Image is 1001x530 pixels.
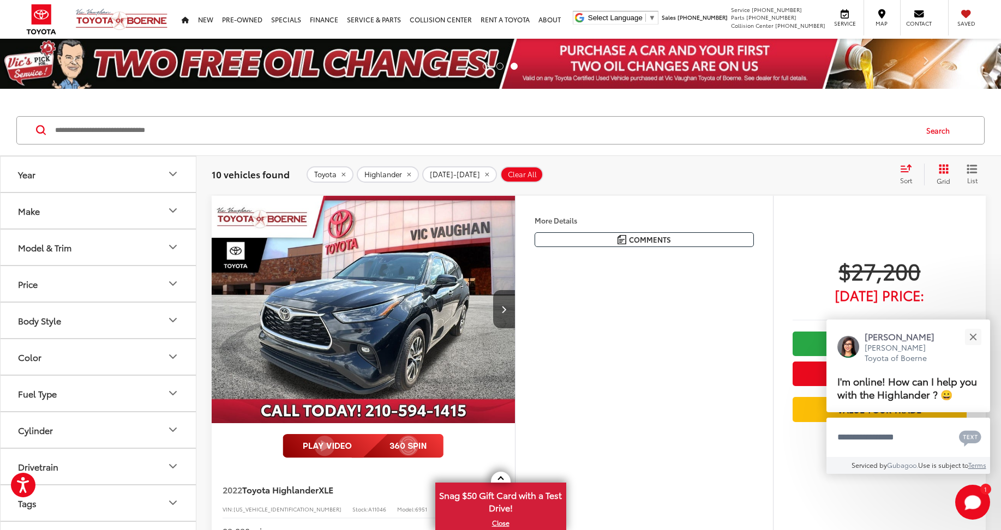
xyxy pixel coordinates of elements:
h4: More Details [535,216,754,224]
span: $27,200 [793,257,967,284]
span: Model: [397,505,415,513]
span: Highlander [364,170,402,179]
button: MakeMake [1,193,197,228]
a: Gubagoo. [887,460,918,469]
button: Fuel TypeFuel Type [1,376,197,411]
a: Select Language​ [588,14,656,22]
div: Fuel Type [18,388,57,399]
p: [PERSON_NAME] [865,330,945,342]
span: Service [832,20,857,27]
img: 2022 Toyota Highlander XLE [211,196,516,424]
span: Service [731,5,750,14]
span: XLE [319,483,333,496]
button: Clear All [500,166,543,183]
button: YearYear [1,156,197,192]
div: Price [18,279,38,289]
button: CylinderCylinder [1,412,197,448]
div: Model & Trim [166,240,179,254]
div: Year [18,169,35,179]
div: Price [166,277,179,290]
span: [US_VEHICLE_IDENTIFICATION_NUMBER] [233,505,341,513]
div: Tags [166,496,179,509]
span: Comments [629,234,671,245]
input: Search by Make, Model, or Keyword [54,117,916,143]
span: Grid [937,176,950,185]
button: Get Price Now [793,362,967,386]
div: Tags [18,498,37,508]
button: Next image [493,290,515,328]
button: remove Highlander [357,166,419,183]
span: [PHONE_NUMBER] [752,5,802,14]
div: Cylinder [18,425,53,435]
button: Toggle Chat Window [955,485,990,520]
img: Comments [618,235,626,244]
div: Body Style [18,315,61,326]
span: 2022 [223,483,242,496]
button: Close [961,325,985,348]
div: Color [18,352,41,362]
div: Fuel Type [166,387,179,400]
span: ▼ [649,14,656,22]
span: Saved [954,20,978,27]
div: Cylinder [166,423,179,436]
div: Model & Trim [18,242,71,252]
button: Comments [535,232,754,247]
div: Year [166,167,179,180]
span: [PHONE_NUMBER] [775,21,825,29]
button: Grid View [924,164,958,185]
span: 1 [984,486,987,491]
button: List View [958,164,986,185]
span: Stock: [352,505,368,513]
span: Contact [906,20,932,27]
span: [PHONE_NUMBER] [678,13,728,21]
span: List [967,176,978,185]
button: remove 2020-2024 [422,166,497,183]
a: Check Availability [793,332,967,356]
a: 2022Toyota HighlanderXLE [223,484,466,496]
span: Snag $50 Gift Card with a Test Drive! [436,484,565,517]
button: Body StyleBody Style [1,303,197,338]
a: Terms [968,460,986,469]
button: PricePrice [1,266,197,302]
div: 2022 Toyota Highlander XLE 0 [211,196,516,423]
div: Body Style [166,314,179,327]
div: Make [18,206,40,216]
span: Use is subject to [918,460,968,469]
p: [PERSON_NAME] Toyota of Boerne [865,342,945,364]
button: Select sort value [895,164,924,185]
span: 6951 [415,505,427,513]
button: ColorColor [1,339,197,375]
span: VIN: [223,505,233,513]
button: Search [916,117,966,144]
button: DrivetrainDrivetrain [1,449,197,484]
span: I'm online! How can I help you with the Highlander ? 😀 [837,374,977,401]
div: Drivetrain [166,460,179,473]
img: Vic Vaughan Toyota of Boerne [75,8,168,31]
span: 10 vehicles found [212,167,290,180]
span: Sort [900,176,912,185]
a: Value Your Trade [793,397,967,421]
span: [DATE] Price: [793,290,967,300]
span: Serviced by [852,460,887,469]
button: remove Toyota [307,166,353,183]
div: Make [166,204,179,217]
button: TagsTags [1,485,197,521]
span: Select Language [588,14,643,22]
a: 2022 Toyota Highlander XLE2022 Toyota Highlander XLE2022 Toyota Highlander XLE2022 Toyota Highlan... [211,196,516,423]
span: [PHONE_NUMBER] [746,13,796,21]
div: Close[PERSON_NAME][PERSON_NAME] Toyota of BoerneI'm online! How can I help you with the Highlande... [826,320,990,474]
span: Sales [662,13,676,21]
span: Toyota [314,170,337,179]
button: Model & TrimModel & Trim [1,230,197,265]
span: Collision Center [731,21,774,29]
span: Clear All [508,170,537,179]
span: Map [870,20,894,27]
img: full motion video [283,434,443,458]
div: Drivetrain [18,461,58,472]
span: ​ [645,14,646,22]
svg: Start Chat [955,485,990,520]
button: Chat with SMS [956,425,985,449]
textarea: Type your message [826,418,990,457]
div: Color [166,350,179,363]
span: A11046 [368,505,386,513]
